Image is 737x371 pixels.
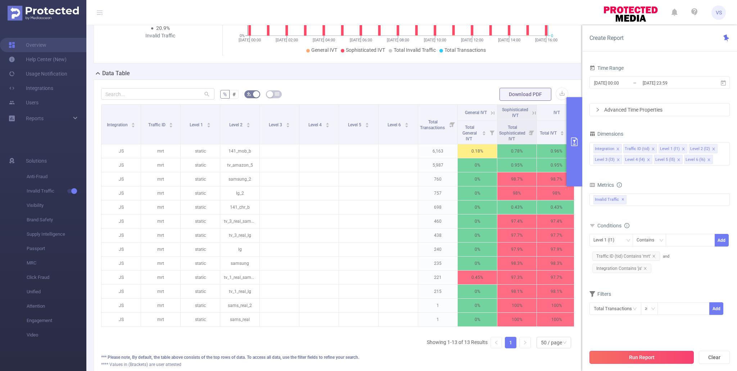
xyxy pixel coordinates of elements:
[286,122,290,126] div: Sort
[365,122,369,126] div: Sort
[689,144,718,153] li: Level 2 (l2)
[132,32,189,40] div: Invalid Traffic
[444,47,486,53] span: Total Transactions
[560,130,564,132] i: icon: caret-up
[232,91,236,97] span: #
[246,125,250,127] i: icon: caret-down
[625,144,650,154] div: Traffic ID (tid)
[677,158,681,162] i: icon: close
[637,234,659,246] div: Contains
[239,38,261,42] tspan: [DATE] 00:00
[325,125,329,127] i: icon: caret-down
[589,182,614,188] span: Metrics
[418,271,457,284] p: 221
[131,125,135,127] i: icon: caret-down
[553,110,560,115] span: IVT
[131,122,135,126] div: Sort
[589,351,694,364] button: Run Report
[325,122,329,124] i: icon: caret-up
[590,104,729,116] div: icon: rightAdvanced Time Properties
[220,214,259,228] p: tv_3_real_samsung
[101,144,141,158] p: JS
[141,299,180,312] p: mrt
[148,122,167,127] span: Traffic ID
[418,172,457,186] p: 760
[207,125,211,127] i: icon: caret-down
[169,122,173,124] i: icon: caret-up
[458,200,497,214] p: 0%
[535,38,557,42] tspan: [DATE] 16:00
[505,337,516,348] a: 1
[141,186,180,200] p: mrt
[418,243,457,256] p: 240
[387,38,409,42] tspan: [DATE] 08:00
[715,234,729,246] button: Add
[181,200,220,214] p: static
[141,313,180,326] p: mrt
[684,155,713,164] li: Level 6 (l6)
[229,122,244,127] span: Level 2
[308,122,323,127] span: Level 4
[566,121,576,144] i: Filter menu
[365,122,369,124] i: icon: caret-up
[537,313,576,326] p: 100%
[420,119,446,130] span: Total Transactions
[220,313,259,326] p: sams_real
[27,285,86,299] span: Unified
[207,122,211,124] i: icon: caret-up
[141,158,180,172] p: mrt
[418,285,457,298] p: 215
[156,25,170,31] span: 20.9%
[660,144,680,154] div: Level 1 (l1)
[551,33,553,38] tspan: 0
[101,285,141,298] p: JS
[497,313,537,326] p: 100%
[597,223,629,229] span: Conditions
[27,256,86,270] span: MRC
[26,154,47,168] span: Solutions
[101,243,141,256] p: JS
[101,186,141,200] p: JS
[418,144,457,158] p: 6,163
[181,144,220,158] p: static
[659,238,664,243] i: icon: down
[27,227,86,241] span: Supply Intelligence
[26,116,44,121] span: Reports
[642,78,700,88] input: End date
[169,122,173,126] div: Sort
[537,144,576,158] p: 0.96%
[27,198,86,213] span: Visibility
[220,285,259,298] p: tv_1_real_lg
[181,158,220,172] p: static
[589,291,611,297] span: Filters
[418,313,457,326] p: 1
[325,122,330,126] div: Sort
[497,158,537,172] p: 0.95%
[27,241,86,256] span: Passport
[462,125,477,141] span: Total General IVT
[537,186,576,200] p: 98%
[404,122,408,124] i: icon: caret-up
[269,122,283,127] span: Level 3
[458,158,497,172] p: 0%
[220,229,259,242] p: tv_3_real_lg
[9,95,39,110] a: Users
[592,252,660,261] span: Traffic ID (tid) Contains 'mrt'
[181,172,220,186] p: static
[418,158,457,172] p: 5,987
[27,184,86,198] span: Invalid Traffic
[643,267,647,270] i: icon: close
[404,122,409,126] div: Sort
[223,91,227,97] span: %
[494,340,498,345] i: icon: left
[141,200,180,214] p: mrt
[682,147,685,151] i: icon: close
[141,144,180,158] p: mrt
[101,200,141,214] p: JS
[131,122,135,124] i: icon: caret-up
[181,299,220,312] p: static
[497,243,537,256] p: 97.9%
[101,158,141,172] p: JS
[346,47,385,53] span: Sophisticated IVT
[220,144,259,158] p: 141_mob_b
